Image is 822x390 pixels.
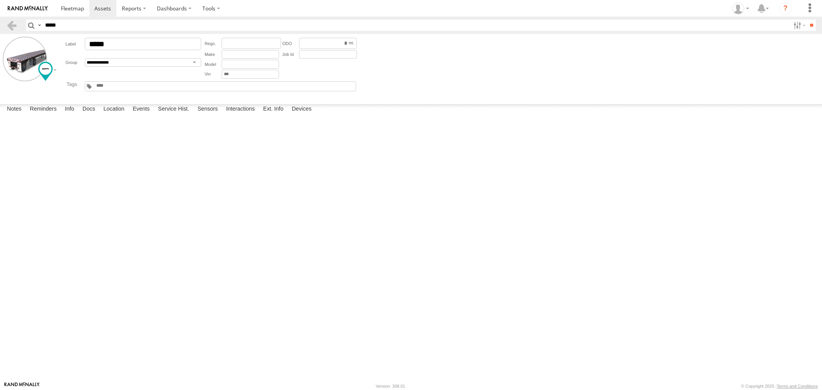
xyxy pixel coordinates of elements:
[36,20,42,31] label: Search Query
[79,104,99,115] label: Docs
[8,6,48,11] img: rand-logo.svg
[99,104,128,115] label: Location
[376,384,405,388] div: Version: 308.01
[730,3,752,14] div: Abel Castañeda
[38,62,53,81] div: Change Map Icon
[779,2,792,15] i: ?
[790,20,807,31] label: Search Filter Options
[61,104,78,115] label: Info
[259,104,287,115] label: Ext. Info
[129,104,153,115] label: Events
[288,104,315,115] label: Devices
[777,384,818,388] a: Terms and Conditions
[6,20,17,31] a: Back to previous Page
[154,104,193,115] label: Service Hist.
[3,104,25,115] label: Notes
[222,104,259,115] label: Interactions
[741,384,818,388] div: © Copyright 2025 -
[193,104,222,115] label: Sensors
[26,104,61,115] label: Reminders
[4,382,40,390] a: Visit our Website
